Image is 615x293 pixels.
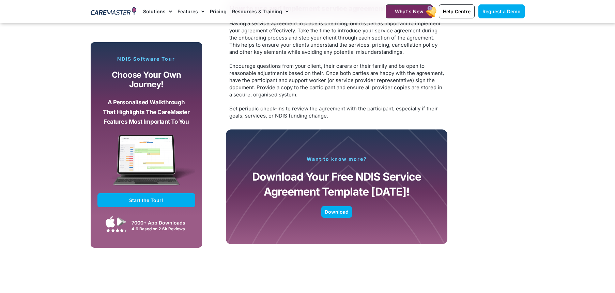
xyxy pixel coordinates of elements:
[321,206,352,218] a: Download
[132,226,192,231] div: 4.6 Based on 2.6k Reviews
[229,105,438,119] span: Set periodic check-ins to review the agreement with the participant, especially if their goals, s...
[106,216,115,228] img: Apple App Store Icon
[482,9,521,14] span: Request a Demo
[103,97,190,127] p: A personalised walkthrough that highlights the CareMaster features most important to you
[439,4,475,18] a: Help Centre
[97,135,196,193] img: CareMaster Software Mockup on Screen
[91,6,137,17] img: CareMaster Logo
[97,56,196,62] p: NDIS Software Tour
[245,156,428,162] p: Want to know more?
[106,228,126,232] img: Google Play Store App Review Stars
[395,9,424,14] span: What's New
[229,20,441,55] span: Having a service agreement in place is one thing, but it’s just as important to implement your ag...
[229,63,444,98] span: Encourage questions from your client, their carers or their family and be open to reasonable adju...
[386,4,433,18] a: What's New
[245,169,428,199] p: Download Your Free NDIS Service Agreement Template [DATE]!
[117,217,126,227] img: Google Play App Icon
[325,210,349,214] span: Download
[97,193,196,207] a: Start the Tour!
[443,9,471,14] span: Help Centre
[103,70,190,90] p: Choose your own journey!
[132,219,192,226] div: 7000+ App Downloads
[129,197,163,203] span: Start the Tour!
[478,4,525,18] a: Request a Demo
